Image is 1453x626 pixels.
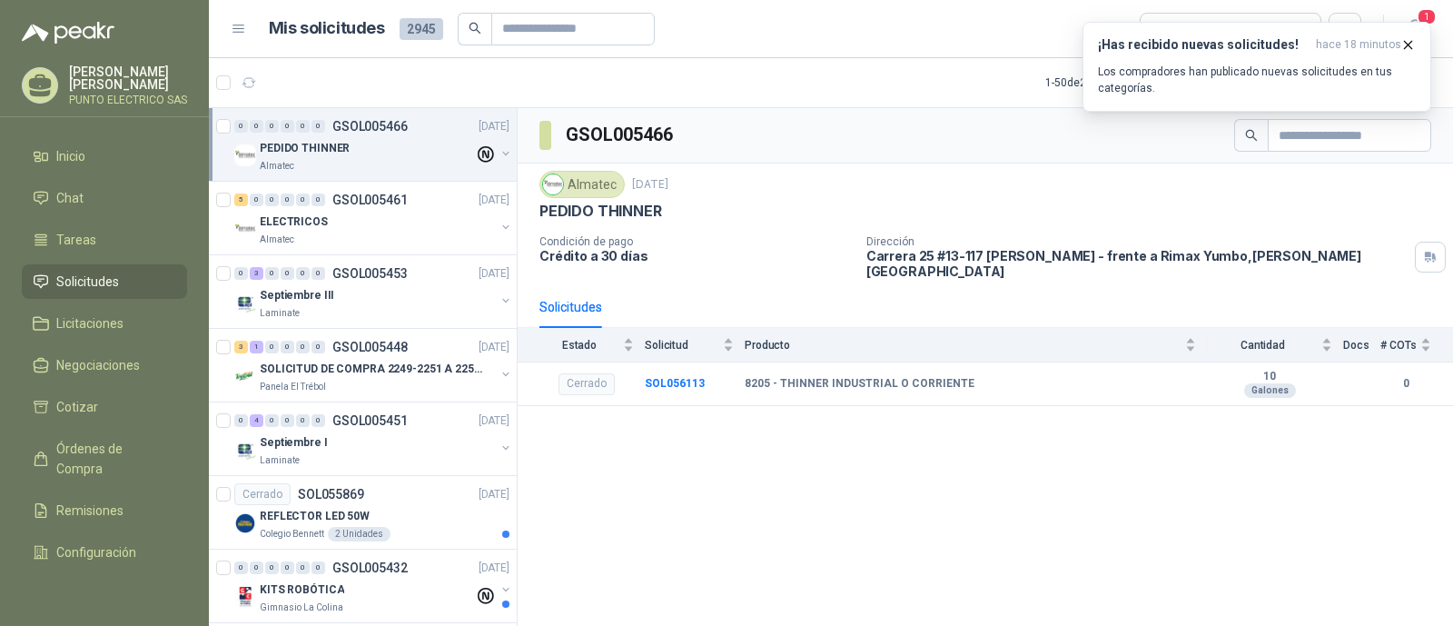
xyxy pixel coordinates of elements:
span: Estado [539,339,619,352]
div: 0 [281,120,294,133]
button: 1 [1399,13,1431,45]
img: Company Logo [234,218,256,240]
div: 0 [296,561,310,574]
a: 5 0 0 0 0 0 GSOL005461[DATE] Company LogoELECTRICOSAlmatec [234,189,513,247]
p: Dirección [866,235,1408,248]
p: GSOL005466 [332,120,408,133]
div: Almatec [539,171,625,198]
span: Producto [745,339,1181,352]
a: 0 3 0 0 0 0 GSOL005453[DATE] Company LogoSeptiembre IIILaminate [234,263,513,321]
p: ELECTRICOS [260,214,328,231]
div: 0 [250,194,263,206]
a: Órdenes de Compra [22,432,187,486]
a: Negociaciones [22,348,187,383]
p: Laminate [260,306,300,321]
div: 0 [311,120,325,133]
p: [PERSON_NAME] [PERSON_NAME] [69,65,187,91]
img: Company Logo [234,439,256,461]
div: 0 [296,267,310,280]
div: 0 [311,561,325,574]
th: Producto [745,328,1207,362]
div: 1 - 50 de 2593 [1045,68,1163,97]
p: Carrera 25 #13-117 [PERSON_NAME] - frente a Rimax Yumbo , [PERSON_NAME][GEOGRAPHIC_DATA] [866,248,1408,279]
p: REFLECTOR LED 50W [260,508,370,525]
div: 0 [265,341,279,353]
span: 1 [1417,8,1437,25]
div: 0 [296,194,310,206]
p: Los compradores han publicado nuevas solicitudes en tus categorías. [1098,64,1416,96]
th: Estado [518,328,645,362]
span: # COTs [1380,339,1417,352]
a: 0 0 0 0 0 0 GSOL005432[DATE] Company LogoKITS ROBÓTICAGimnasio La Colina [234,557,513,615]
div: 0 [250,561,263,574]
div: Solicitudes [539,297,602,317]
p: Almatec [260,233,294,247]
span: Solicitud [645,339,719,352]
div: 0 [234,414,248,427]
b: 0 [1380,375,1431,392]
span: Remisiones [56,501,124,521]
img: Company Logo [234,512,256,534]
img: Company Logo [543,174,563,194]
div: 3 [250,267,263,280]
span: Solicitudes [56,272,119,292]
p: Panela El Trébol [260,380,326,394]
h3: GSOL005466 [566,121,676,149]
span: Inicio [56,146,85,166]
a: Chat [22,181,187,215]
div: 1 [250,341,263,353]
th: # COTs [1380,328,1453,362]
a: Licitaciones [22,306,187,341]
div: 0 [281,561,294,574]
img: Company Logo [234,586,256,608]
div: 4 [250,414,263,427]
th: Solicitud [645,328,745,362]
span: search [1245,129,1258,142]
th: Cantidad [1207,328,1343,362]
div: 0 [296,120,310,133]
p: Colegio Bennett [260,527,324,542]
p: GSOL005461 [332,194,408,206]
div: 0 [234,561,248,574]
a: Remisiones [22,493,187,528]
p: Septiembre III [260,287,334,304]
img: Logo peakr [22,22,114,44]
p: Septiembre I [260,434,328,452]
a: Cotizar [22,390,187,424]
a: Tareas [22,223,187,257]
a: Solicitudes [22,264,187,299]
h1: Mis solicitudes [269,15,385,42]
a: 3 1 0 0 0 0 GSOL005448[DATE] Company LogoSOLICITUD DE COMPRA 2249-2251 A 2256-2258 Y 2262Panela E... [234,336,513,394]
p: GSOL005453 [332,267,408,280]
p: [DATE] [479,339,509,356]
div: Cerrado [558,373,615,395]
span: hace 18 minutos [1316,37,1401,53]
img: Company Logo [234,365,256,387]
div: 0 [296,414,310,427]
p: Gimnasio La Colina [260,601,343,615]
p: [DATE] [479,412,509,430]
span: search [469,22,481,35]
h3: ¡Has recibido nuevas solicitudes! [1098,37,1309,53]
th: Docs [1343,328,1380,362]
a: Configuración [22,535,187,570]
p: Almatec [260,159,294,174]
a: Inicio [22,139,187,174]
p: SOL055869 [298,488,364,501]
a: SOL056113 [645,377,705,390]
div: 0 [234,120,248,133]
div: 0 [281,341,294,353]
div: 0 [281,414,294,427]
div: 5 [234,194,248,206]
a: CerradoSOL055869[DATE] Company LogoREFLECTOR LED 50WColegio Bennett2 Unidades [209,476,517,550]
p: PEDIDO THINNER [260,140,350,157]
p: [DATE] [479,192,509,209]
p: [DATE] [479,560,509,577]
span: Configuración [56,542,136,562]
div: Galones [1244,383,1296,398]
div: Todas [1152,19,1190,39]
span: Licitaciones [56,313,124,333]
span: Chat [56,188,84,208]
div: 0 [281,267,294,280]
div: 0 [265,414,279,427]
